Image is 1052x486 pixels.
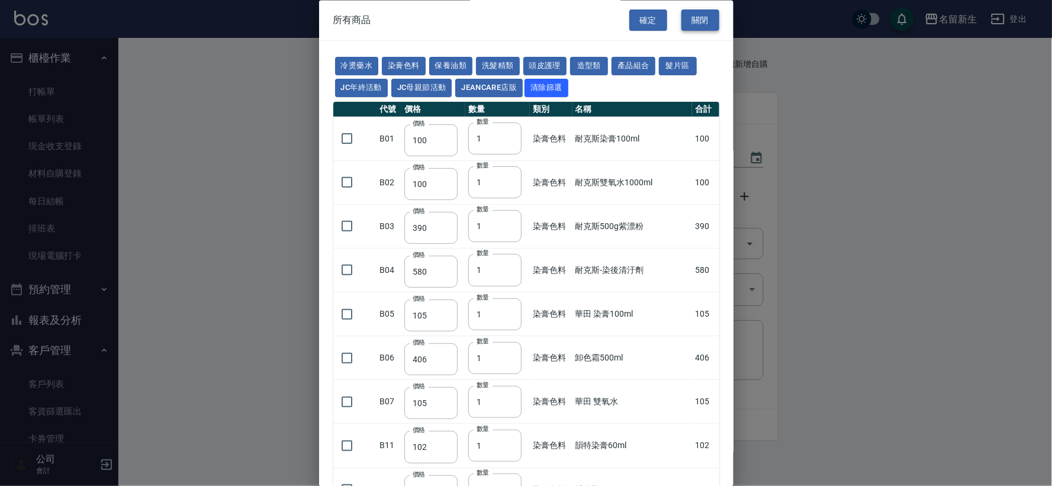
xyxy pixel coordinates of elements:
button: 造型類 [570,57,608,76]
td: B04 [377,249,401,292]
td: 染膏色料 [530,117,572,161]
label: 價格 [413,295,425,304]
th: 數量 [465,102,530,117]
label: 價格 [413,119,425,128]
td: 耐克斯雙氧水1000ml [572,161,692,205]
label: 數量 [477,381,489,390]
td: 染膏色料 [530,161,572,205]
td: B11 [377,424,401,468]
td: 105 [692,292,719,336]
td: 華田 雙氧水 [572,380,692,424]
label: 數量 [477,337,489,346]
td: 406 [692,336,719,380]
td: 卸色霜500ml [572,336,692,380]
th: 類別 [530,102,572,117]
label: 價格 [413,470,425,479]
td: B06 [377,336,401,380]
td: 100 [692,117,719,161]
button: 染膏色料 [382,57,426,76]
button: JC年終活動 [335,79,388,97]
td: 102 [692,424,719,468]
label: 價格 [413,382,425,391]
td: 華田 染膏100ml [572,292,692,336]
label: 價格 [413,207,425,215]
label: 價格 [413,339,425,347]
td: 105 [692,380,719,424]
button: JC母親節活動 [391,79,452,97]
td: 染膏色料 [530,249,572,292]
td: 染膏色料 [530,205,572,249]
td: B02 [377,161,401,205]
label: 數量 [477,205,489,214]
button: 保養油類 [429,57,473,76]
label: 價格 [413,250,425,259]
th: 價格 [401,102,466,117]
label: 價格 [413,426,425,435]
td: B03 [377,205,401,249]
td: 韻特染膏60ml [572,424,692,468]
td: B05 [377,292,401,336]
td: 耐克斯染膏100ml [572,117,692,161]
td: 耐克斯-染後清汙劑 [572,249,692,292]
td: 580 [692,249,719,292]
button: 髮片區 [659,57,697,76]
label: 數量 [477,424,489,433]
td: B07 [377,380,401,424]
label: 數量 [477,249,489,258]
td: 染膏色料 [530,292,572,336]
td: 100 [692,161,719,205]
td: 染膏色料 [530,424,572,468]
button: 洗髮精類 [476,57,520,76]
button: 清除篩選 [525,79,568,97]
label: 數量 [477,162,489,170]
th: 名稱 [572,102,692,117]
span: 所有商品 [333,14,371,26]
button: 頭皮護理 [523,57,567,76]
td: 耐克斯500g紫漂粉 [572,205,692,249]
label: 數量 [477,293,489,302]
td: 390 [692,205,719,249]
td: B01 [377,117,401,161]
button: 冷燙藥水 [335,57,379,76]
th: 合計 [692,102,719,117]
button: JeanCare店販 [455,79,523,97]
label: 數量 [477,118,489,127]
td: 染膏色料 [530,336,572,380]
button: 確定 [629,9,667,31]
th: 代號 [377,102,401,117]
button: 關閉 [681,9,719,31]
td: 染膏色料 [530,380,572,424]
label: 數量 [477,469,489,478]
button: 產品組合 [612,57,655,76]
label: 價格 [413,163,425,172]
